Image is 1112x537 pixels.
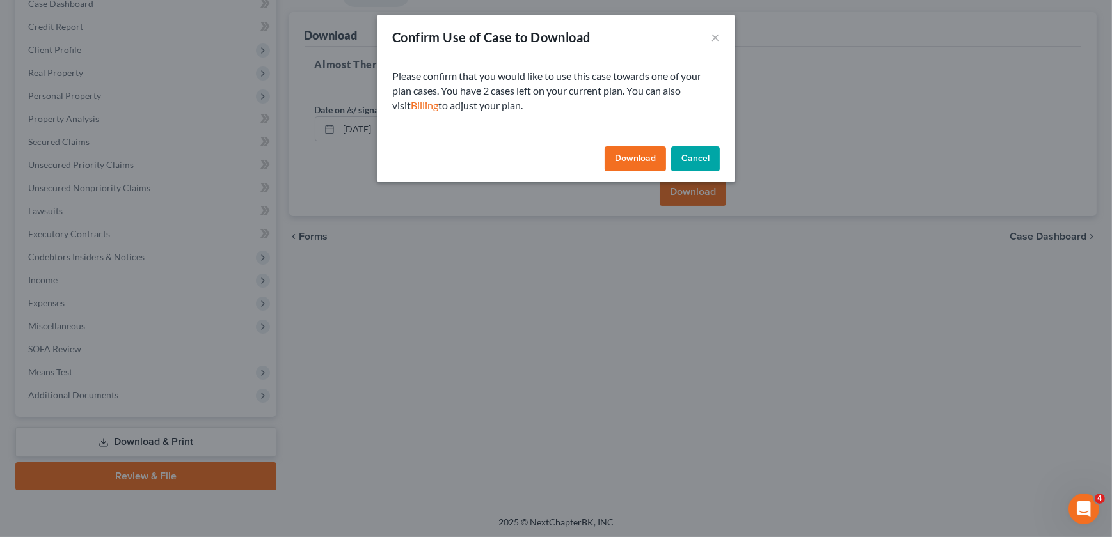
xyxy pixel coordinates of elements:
iframe: Intercom live chat [1068,494,1099,524]
p: Please confirm that you would like to use this case towards one of your plan cases. You have 2 ca... [392,69,720,113]
span: 4 [1095,494,1105,504]
button: Cancel [671,146,720,172]
div: Confirm Use of Case to Download [392,28,590,46]
button: Download [605,146,666,172]
a: Billing [411,99,438,111]
button: × [711,29,720,45]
